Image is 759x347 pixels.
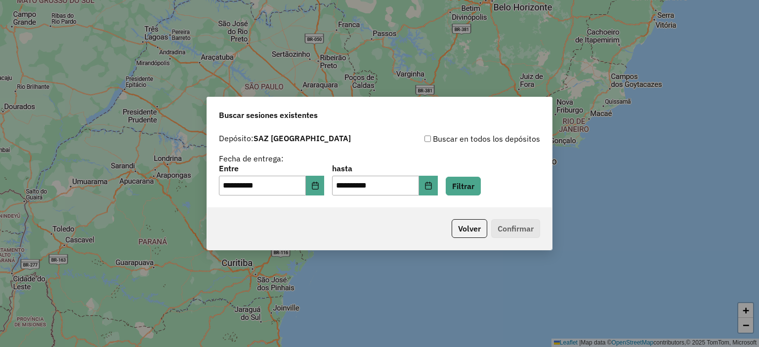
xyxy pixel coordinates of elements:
[379,133,540,145] div: Buscar en todos los depósitos
[219,109,318,121] span: Buscar sesiones existentes
[219,162,324,174] label: Entre
[452,219,487,238] button: Volver
[306,176,325,195] button: Choose Date
[419,176,438,195] button: Choose Date
[253,133,351,143] strong: SAZ [GEOGRAPHIC_DATA]
[332,162,437,174] label: hasta
[219,132,351,144] label: Depósito:
[446,177,481,195] button: Filtrar
[219,153,284,164] label: Fecha de entrega:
